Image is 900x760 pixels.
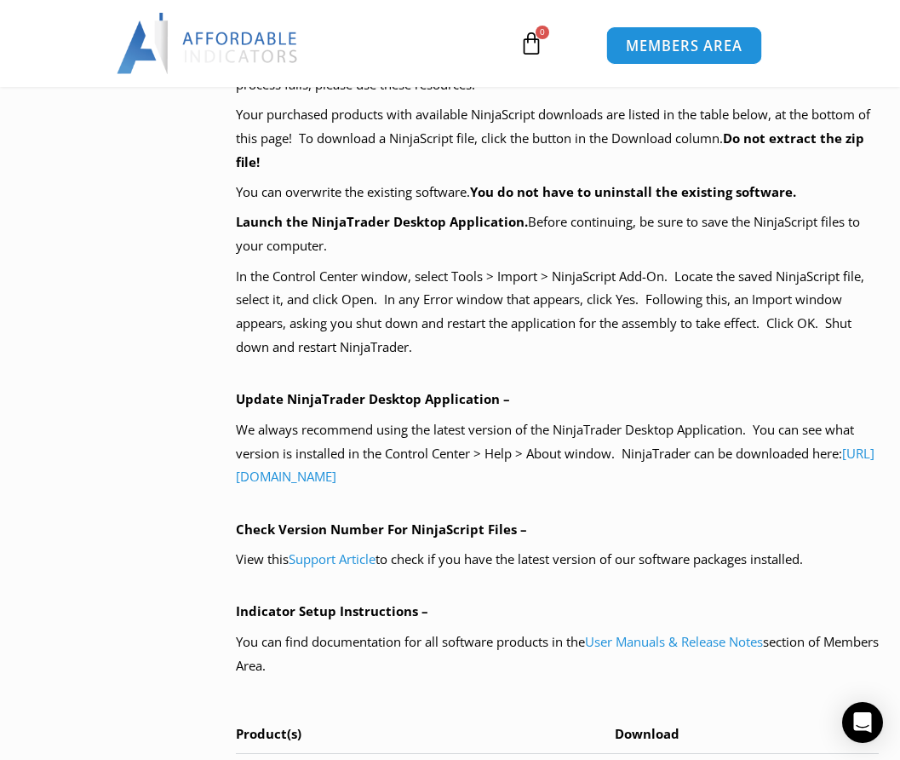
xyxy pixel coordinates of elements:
[236,181,879,204] p: You can overwrite the existing software.
[470,183,796,200] b: You do not have to uninstall the existing software.
[585,633,763,650] a: User Manuals & Release Notes
[236,418,879,490] p: We always recommend using the latest version of the NinjaTrader Desktop Application. You can see ...
[615,725,679,742] span: Download
[236,265,879,360] p: In the Control Center window, select Tools > Import > NinjaScript Add-On. Locate the saved NinjaS...
[117,13,300,74] img: LogoAI | Affordable Indicators – NinjaTrader
[236,521,527,538] b: Check Version Number For NinjaScript Files –
[605,26,761,65] a: MEMBERS AREA
[289,550,375,567] a: Support Article
[236,725,301,742] span: Product(s)
[626,38,742,53] span: MEMBERS AREA
[236,103,879,175] p: Your purchased products with available NinjaScript downloads are listed in the table below, at th...
[236,390,510,407] b: Update NinjaTrader Desktop Application –
[236,130,864,170] b: Do not extract the zip file!
[842,702,883,743] div: Open Intercom Messenger
[236,602,428,619] b: Indicator Setup Instructions –
[536,26,549,39] span: 0
[236,213,528,230] b: Launch the NinjaTrader Desktop Application.
[236,630,879,678] p: You can find documentation for all software products in the section of Members Area.
[494,19,569,68] a: 0
[236,210,879,258] p: Before continuing, be sure to save the NinjaScript files to your computer.
[236,548,879,572] p: View this to check if you have the latest version of our software packages installed.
